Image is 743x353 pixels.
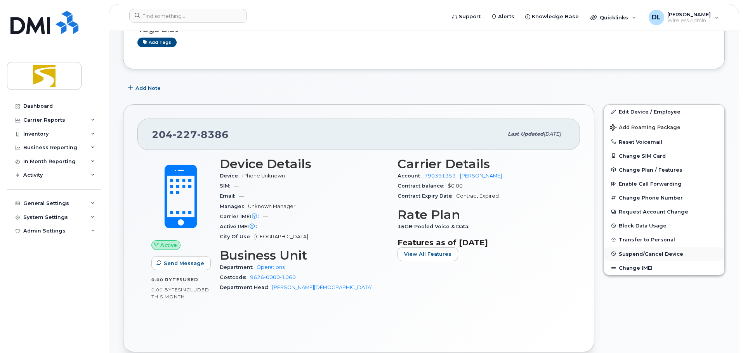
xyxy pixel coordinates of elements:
[610,124,681,132] span: Add Roaming Package
[604,219,724,232] button: Block Data Usage
[220,203,248,209] span: Manager
[152,129,229,140] span: 204
[272,284,373,290] a: [PERSON_NAME][DEMOGRAPHIC_DATA]
[404,250,451,258] span: View All Features
[604,163,724,177] button: Change Plan / Features
[263,214,268,219] span: —
[604,247,724,261] button: Suspend/Cancel Device
[604,119,724,135] button: Add Roaming Package
[242,173,285,179] span: iPhone Unknown
[604,232,724,246] button: Transfer to Personal
[520,9,584,24] a: Knowledge Base
[398,193,456,199] span: Contract Expiry Date
[220,234,254,239] span: City Of Use
[183,277,198,282] span: used
[254,234,308,239] span: [GEOGRAPHIC_DATA]
[398,208,566,222] h3: Rate Plan
[424,173,502,179] a: 790391353 - [PERSON_NAME]
[619,181,682,187] span: Enable Call Forwarding
[604,135,724,149] button: Reset Voicemail
[261,224,266,229] span: —
[239,193,244,199] span: —
[585,10,642,25] div: Quicklinks
[151,277,183,282] span: 0.00 Bytes
[220,214,263,219] span: Carrier IMEI
[447,9,486,24] a: Support
[398,157,566,171] h3: Carrier Details
[652,13,661,22] span: DL
[543,131,561,137] span: [DATE]
[173,129,197,140] span: 227
[220,248,388,262] h3: Business Unit
[151,256,211,270] button: Send Message
[508,131,543,137] span: Last updated
[667,11,711,17] span: [PERSON_NAME]
[398,183,448,189] span: Contract balance
[137,24,710,34] h3: Tags List
[448,183,463,189] span: $0.00
[257,264,285,270] a: Operations
[151,287,181,293] span: 0.00 Bytes
[643,10,724,25] div: Deryk Lynch
[619,251,683,257] span: Suspend/Cancel Device
[137,38,177,47] a: Add tags
[164,260,204,267] span: Send Message
[220,284,272,290] span: Department Head
[398,247,458,261] button: View All Features
[486,9,520,24] a: Alerts
[532,13,579,21] span: Knowledge Base
[604,149,724,163] button: Change SIM Card
[220,264,257,270] span: Department
[604,191,724,205] button: Change Phone Number
[600,14,628,21] span: Quicklinks
[498,13,514,21] span: Alerts
[220,224,261,229] span: Active IMEI
[248,203,295,209] span: Unknown Manager
[220,274,250,280] span: Costcode
[220,193,239,199] span: Email
[220,183,234,189] span: SIM
[197,129,229,140] span: 8386
[398,224,472,229] span: 15GB Pooled Voice & Data
[220,173,242,179] span: Device
[456,193,499,199] span: Contract Expired
[250,274,296,280] a: 9626-0000-1060
[123,81,167,95] button: Add Note
[398,173,424,179] span: Account
[667,17,711,24] span: Wireless Admin
[129,9,247,23] input: Find something...
[459,13,481,21] span: Support
[135,84,161,92] span: Add Note
[398,238,566,247] h3: Features as of [DATE]
[220,157,388,171] h3: Device Details
[160,241,177,249] span: Active
[619,167,682,172] span: Change Plan / Features
[604,261,724,275] button: Change IMEI
[604,205,724,219] button: Request Account Change
[151,287,209,300] span: included this month
[234,183,239,189] span: —
[604,105,724,119] a: Edit Device / Employee
[604,177,724,191] button: Enable Call Forwarding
